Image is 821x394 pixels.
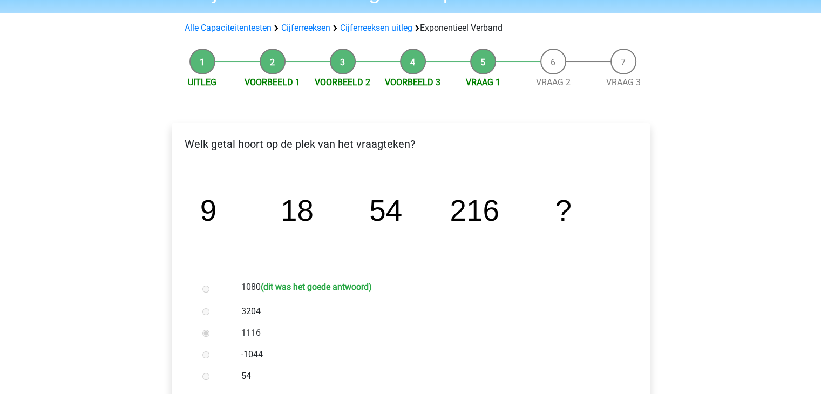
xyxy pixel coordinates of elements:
[245,77,300,87] a: Voorbeeld 1
[315,77,370,87] a: Voorbeeld 2
[241,305,615,318] label: 3204
[241,370,615,383] label: 54
[261,282,372,292] h6: (dit was het goede antwoord)
[185,23,272,33] a: Alle Capaciteitentesten
[536,77,571,87] a: Vraag 2
[340,23,412,33] a: Cijferreeksen uitleg
[241,348,615,361] label: -1044
[188,77,216,87] a: Uitleg
[241,281,615,296] label: 1080
[241,327,615,339] label: 1116
[466,77,500,87] a: Vraag 1
[606,77,641,87] a: Vraag 3
[200,194,216,227] tspan: 9
[280,194,313,227] tspan: 18
[385,77,440,87] a: Voorbeeld 3
[555,194,571,227] tspan: ?
[369,194,402,227] tspan: 54
[281,23,330,33] a: Cijferreeksen
[450,194,499,227] tspan: 216
[180,136,641,152] p: Welk getal hoort op de plek van het vraagteken?
[180,22,641,35] div: Exponentieel Verband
